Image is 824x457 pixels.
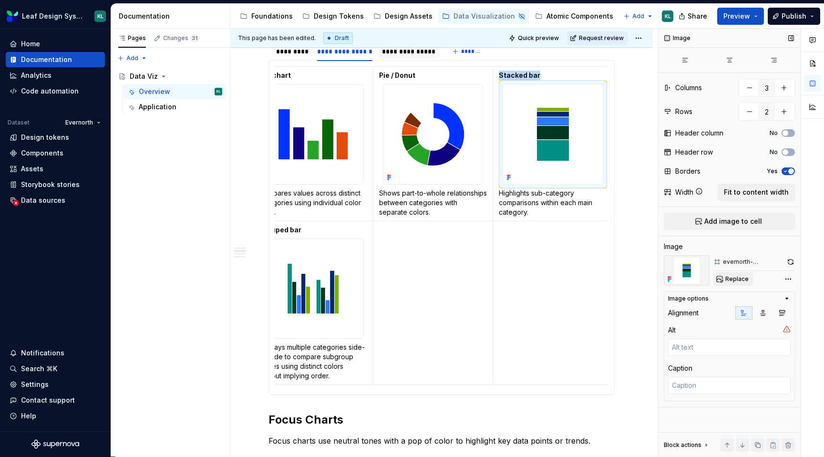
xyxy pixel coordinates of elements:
[163,34,199,42] div: Changes
[21,71,51,80] div: Analytics
[268,412,615,427] h2: Focus Charts
[6,177,105,192] a: Storybook stories
[323,32,353,44] div: Draft
[675,166,700,176] div: Borders
[770,148,778,156] label: No
[632,12,644,20] span: Add
[499,188,607,217] p: Highlights sub-category comparisons within each main category.
[768,8,820,25] button: Publish
[6,393,105,408] button: Contact support
[546,11,613,21] div: Atomic Components
[723,258,784,266] div: evernorth-categorical-stacked bar
[251,11,293,21] div: Foundations
[114,69,226,84] a: Data Viz
[6,377,105,392] a: Settings
[238,34,316,42] span: This page has been edited.
[6,83,105,99] a: Code automation
[6,345,105,361] button: Notifications
[6,161,105,177] a: Assets
[259,226,301,234] strong: Grouped bar
[21,86,79,96] div: Code automation
[21,196,65,205] div: Data sources
[259,188,367,217] p: Compares values across distinct categories using individual color hues.
[2,6,109,26] button: Leaf Design SystemKL
[263,239,363,339] img: 6927010d-5705-4ea2-873f-24709979815a.png
[6,361,105,376] button: Search ⌘K
[664,438,710,452] div: Block actions
[688,11,707,21] span: Share
[6,145,105,161] a: Components
[126,54,138,62] span: Add
[22,11,83,21] div: Leaf Design System
[370,9,436,24] a: Design Assets
[503,84,603,184] img: 2f6d0ac5-ee84-4446-aee6-2c0d65ec290f.png
[665,12,671,20] div: KL
[21,39,40,49] div: Home
[664,213,795,230] button: Add image to cell
[770,129,778,137] label: No
[675,128,723,138] div: Header column
[723,11,750,21] span: Preview
[619,9,701,24] a: Molecular Patterns
[21,395,75,405] div: Contact support
[21,380,49,389] div: Settings
[531,9,617,24] a: Atomic Components
[567,31,628,45] button: Request review
[6,68,105,83] a: Analytics
[6,52,105,67] a: Documentation
[139,87,170,96] div: Overview
[21,55,72,64] div: Documentation
[190,34,199,42] span: 31
[385,11,433,21] div: Design Assets
[675,83,702,93] div: Columns
[124,99,226,114] a: Application
[139,102,176,112] div: Application
[259,343,367,381] p: Displays multiple categories side-by-side to compare subgroup values using distinct colors withou...
[6,130,105,145] a: Design tokens
[6,193,105,208] a: Data sources
[506,31,563,45] button: Quick preview
[499,71,540,79] strong: Stacked bar
[7,10,18,22] img: 6e787e26-f4c0-4230-8924-624fe4a2d214.png
[438,9,529,24] a: Data Visualization
[453,11,515,21] div: Data Visualization
[299,9,368,24] a: Design Tokens
[65,119,93,126] span: Evernorth
[21,133,69,142] div: Design tokens
[718,184,795,201] button: Fit to content width
[379,188,487,217] p: Shows part-to-whole relationships between categories with separate colors.
[6,408,105,424] button: Help
[725,275,749,283] span: Replace
[259,71,291,79] strong: Bar chart
[668,364,692,373] div: Caption
[114,52,150,65] button: Add
[6,36,105,52] a: Home
[664,242,683,251] div: Image
[675,187,693,197] div: Width
[8,119,30,126] div: Dataset
[263,84,363,184] img: 7dbd9f35-b269-40b5-b24d-6ef8ee1e5a31.png
[124,84,226,99] a: OverviewKL
[275,66,608,389] section-item: Cigna Healthcare
[21,148,63,158] div: Components
[118,34,146,42] div: Pages
[620,10,656,23] button: Add
[314,11,364,21] div: Design Tokens
[713,272,753,286] button: Replace
[31,439,79,449] svg: Supernova Logo
[664,441,701,449] div: Block actions
[782,11,806,21] span: Publish
[383,84,483,184] img: 8895fe80-dfcb-495b-b5a7-943ca2959860.png
[674,8,713,25] button: Share
[97,12,103,20] div: KL
[130,72,158,81] div: Data Viz
[119,11,226,21] div: Documentation
[379,71,415,79] strong: Pie / Donut
[704,217,762,226] span: Add image to cell
[668,308,699,318] div: Alignment
[216,87,220,96] div: KL
[61,116,105,129] button: Evernorth
[675,147,713,157] div: Header row
[724,187,789,197] span: Fit to content width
